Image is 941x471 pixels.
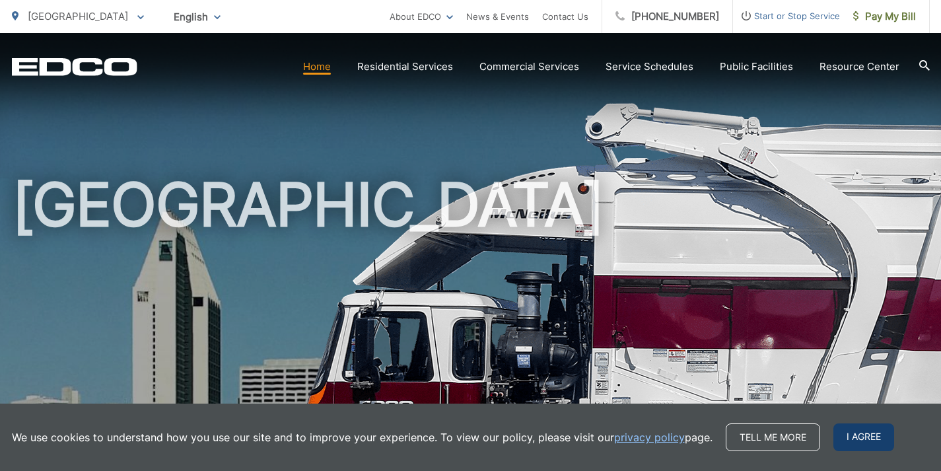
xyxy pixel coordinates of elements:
[720,59,793,75] a: Public Facilities
[726,423,820,451] a: Tell me more
[28,10,128,22] span: [GEOGRAPHIC_DATA]
[164,5,230,28] span: English
[12,429,713,445] p: We use cookies to understand how you use our site and to improve your experience. To view our pol...
[833,423,894,451] span: I agree
[357,59,453,75] a: Residential Services
[303,59,331,75] a: Home
[12,57,137,76] a: EDCD logo. Return to the homepage.
[819,59,899,75] a: Resource Center
[390,9,453,24] a: About EDCO
[542,9,588,24] a: Contact Us
[853,9,916,24] span: Pay My Bill
[479,59,579,75] a: Commercial Services
[466,9,529,24] a: News & Events
[606,59,693,75] a: Service Schedules
[614,429,685,445] a: privacy policy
